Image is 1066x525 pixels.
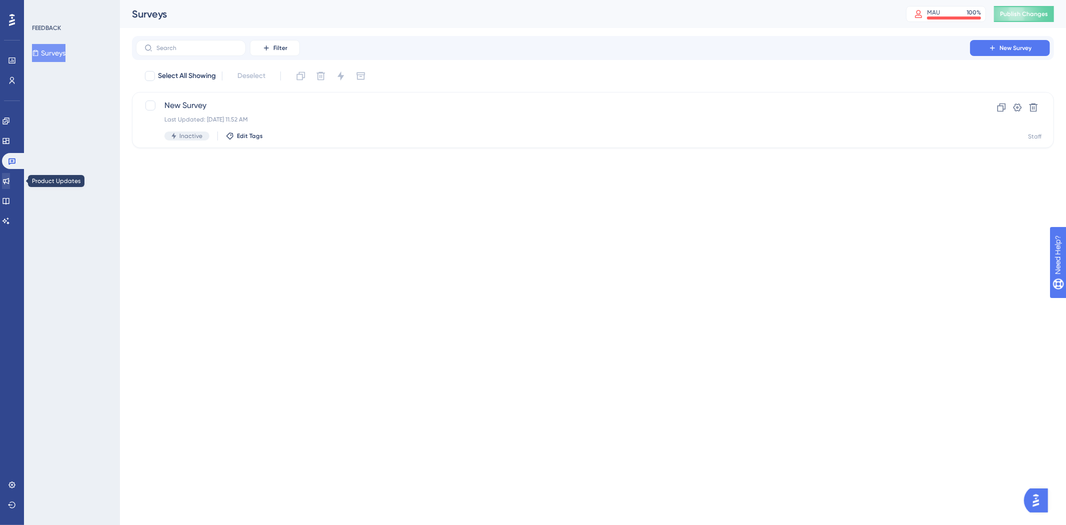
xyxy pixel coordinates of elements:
[1000,10,1048,18] span: Publish Changes
[250,40,300,56] button: Filter
[164,115,942,123] div: Last Updated: [DATE] 11.52 AM
[32,24,61,32] div: FEEDBACK
[994,6,1054,22] button: Publish Changes
[179,132,202,140] span: Inactive
[158,70,216,82] span: Select All Showing
[32,44,65,62] button: Surveys
[237,70,265,82] span: Deselect
[1028,132,1042,140] div: Staff
[927,8,940,16] div: MAU
[164,99,942,111] span: New Survey
[970,40,1050,56] button: New Survey
[1000,44,1032,52] span: New Survey
[132,7,881,21] div: Surveys
[967,8,981,16] div: 100 %
[228,67,274,85] button: Deselect
[237,132,263,140] span: Edit Tags
[156,44,237,51] input: Search
[273,44,287,52] span: Filter
[226,132,263,140] button: Edit Tags
[1024,485,1054,515] iframe: UserGuiding AI Assistant Launcher
[23,2,62,14] span: Need Help?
